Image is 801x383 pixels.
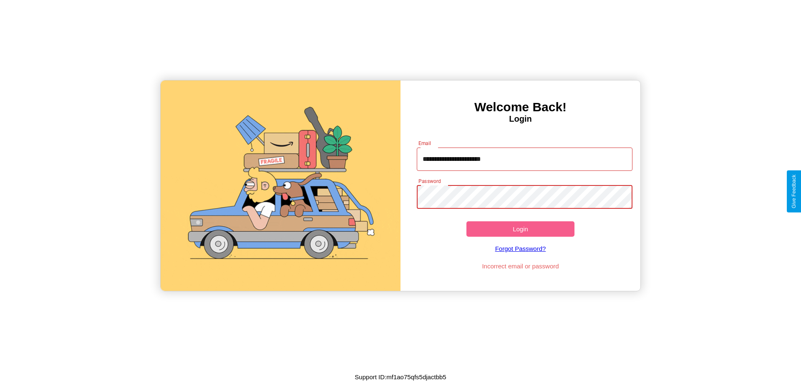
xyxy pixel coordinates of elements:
[400,100,640,114] h3: Welcome Back!
[418,140,431,147] label: Email
[466,221,574,237] button: Login
[413,237,629,260] a: Forgot Password?
[791,175,797,208] div: Give Feedback
[418,178,441,185] label: Password
[355,371,446,383] p: Support ID: mf1ao75qfs5djactbb5
[413,260,629,272] p: Incorrect email or password
[161,80,400,291] img: gif
[400,114,640,124] h4: Login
